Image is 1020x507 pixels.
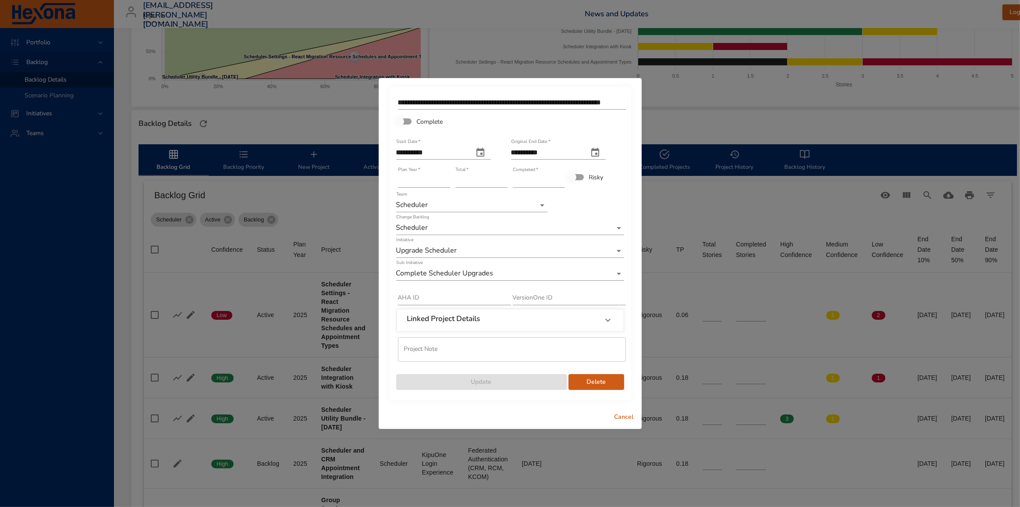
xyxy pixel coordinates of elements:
div: Complete Scheduler Upgrades [396,267,624,281]
button: original end date [585,142,606,163]
button: Delete [569,374,624,390]
label: Plan Year [398,168,420,172]
label: Start Date [396,139,420,144]
div: Linked Project Details [397,309,624,331]
label: Initiative [396,238,413,243]
label: Change Backlog [396,215,429,220]
span: Risky [589,173,604,182]
label: Sub Initiative [396,261,423,265]
label: Team [396,192,407,197]
label: Total [455,168,469,172]
div: Scheduler [396,198,547,212]
span: Complete [417,117,443,126]
span: Cancel [614,412,635,423]
div: Scheduler [396,221,624,235]
label: Original End Date [511,139,550,144]
button: start date [470,142,491,163]
label: Completed [513,168,538,172]
span: Delete [576,377,617,388]
button: Cancel [610,409,638,425]
h6: Linked Project Details [407,314,480,323]
div: Upgrade Scheduler [396,244,624,258]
